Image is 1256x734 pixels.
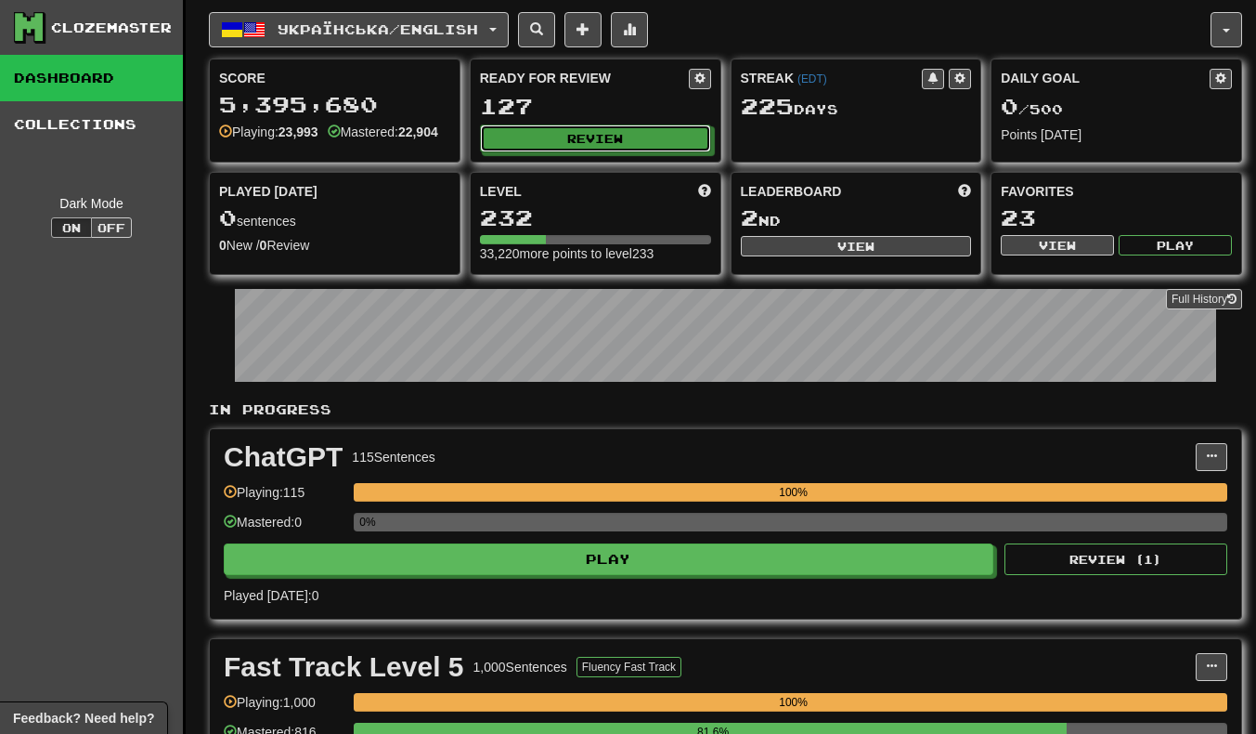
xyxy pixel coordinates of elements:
[14,194,169,213] div: Dark Mode
[219,93,450,116] div: 5,395,680
[219,182,317,201] span: Played [DATE]
[219,204,237,230] span: 0
[480,95,711,118] div: 127
[219,238,227,253] strong: 0
[480,244,711,263] div: 33,220 more points to level 233
[741,236,972,256] button: View
[611,12,648,47] button: More stats
[359,693,1227,712] div: 100%
[473,658,567,676] div: 1,000 Sentences
[224,588,318,603] span: Played [DATE]: 0
[741,206,972,230] div: nd
[328,123,438,141] div: Mastered:
[219,69,450,87] div: Score
[209,400,1242,419] p: In Progress
[741,182,842,201] span: Leaderboard
[518,12,555,47] button: Search sentences
[1001,125,1232,144] div: Points [DATE]
[219,236,450,255] div: New / Review
[278,125,318,139] strong: 23,993
[219,123,318,141] div: Playing:
[797,72,827,85] a: (EDT)
[480,182,522,201] span: Level
[91,217,132,238] button: Off
[741,69,923,87] div: Streak
[224,443,343,471] div: ChatGPT
[1001,182,1232,201] div: Favorites
[224,544,993,575] button: Play
[224,653,464,681] div: Fast Track Level 5
[480,69,689,87] div: Ready for Review
[278,21,478,37] span: Українська / English
[1001,235,1114,256] button: View
[1001,206,1232,229] div: 23
[224,483,344,514] div: Playing: 115
[224,693,344,724] div: Playing: 1,000
[480,206,711,229] div: 232
[1001,101,1063,117] span: / 500
[1001,93,1018,119] span: 0
[51,19,172,37] div: Clozemaster
[260,238,267,253] strong: 0
[480,125,711,152] button: Review
[209,12,509,47] button: Українська/English
[398,125,438,139] strong: 22,904
[1001,69,1210,89] div: Daily Goal
[1004,544,1227,575] button: Review (1)
[698,182,711,201] span: Score more points to level up
[576,657,681,677] button: Fluency Fast Track
[741,204,758,230] span: 2
[1166,289,1242,309] a: Full History
[51,217,92,238] button: On
[13,709,154,727] span: Open feedback widget
[359,483,1227,502] div: 100%
[1119,235,1232,256] button: Play
[352,448,435,466] div: 115 Sentences
[219,206,450,230] div: sentences
[224,513,344,544] div: Mastered: 0
[564,12,602,47] button: Add sentence to collection
[741,95,972,119] div: Day s
[741,93,794,119] span: 225
[958,182,971,201] span: This week in points, UTC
